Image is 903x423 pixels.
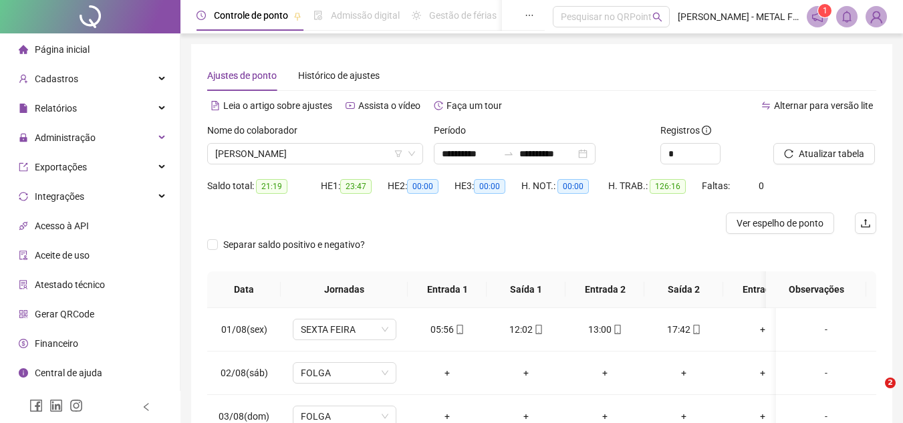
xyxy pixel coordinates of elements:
[19,280,28,289] span: solution
[787,322,866,337] div: -
[19,251,28,260] span: audit
[860,218,871,229] span: upload
[787,366,866,380] div: -
[866,7,886,27] img: 25573
[759,180,764,191] span: 0
[218,237,370,252] span: Separar saldo positivo e negativo?
[608,178,702,194] div: H. TRAB.:
[19,104,28,113] span: file
[612,325,622,334] span: mobile
[211,101,220,110] span: file-text
[35,250,90,261] span: Aceite de uso
[223,100,332,111] span: Leia o artigo sobre ajustes
[207,178,321,194] div: Saldo total:
[702,180,732,191] span: Faltas:
[858,378,890,410] iframe: Intercom live chat
[35,309,94,319] span: Gerar QRCode
[434,123,475,138] label: Período
[35,279,105,290] span: Atestado técnico
[650,179,686,194] span: 126:16
[773,143,875,164] button: Atualizar tabela
[811,11,823,23] span: notification
[340,179,372,194] span: 23:47
[885,378,896,388] span: 2
[19,368,28,378] span: info-circle
[784,149,793,158] span: reload
[533,325,543,334] span: mobile
[49,399,63,412] span: linkedin
[408,150,416,158] span: down
[557,179,589,194] span: 00:00
[734,322,791,337] div: +
[455,178,521,194] div: HE 3:
[734,366,791,380] div: +
[207,123,306,138] label: Nome do colaborador
[521,178,608,194] div: H. NOT.:
[774,100,873,111] span: Alternar para versão lite
[293,12,301,20] span: pushpin
[655,322,713,337] div: 17:42
[644,271,723,308] th: Saída 2
[19,133,28,142] span: lock
[321,178,388,194] div: HE 1:
[418,322,476,337] div: 05:56
[301,319,388,339] span: SEXTA FEIRA
[19,162,28,172] span: export
[35,44,90,55] span: Página inicial
[35,103,77,114] span: Relatórios
[418,366,476,380] div: +
[434,101,443,110] span: history
[474,179,505,194] span: 00:00
[221,368,268,378] span: 02/08(sáb)
[19,309,28,319] span: qrcode
[207,70,277,81] span: Ajustes de ponto
[412,11,421,20] span: sun
[256,179,287,194] span: 21:19
[823,6,827,15] span: 1
[576,322,634,337] div: 13:00
[723,271,802,308] th: Entrada 3
[142,402,151,412] span: left
[525,11,534,20] span: ellipsis
[19,339,28,348] span: dollar
[313,11,323,20] span: file-done
[565,271,644,308] th: Entrada 2
[214,10,288,21] span: Controle de ponto
[407,179,438,194] span: 00:00
[652,12,662,22] span: search
[818,4,831,17] sup: 1
[487,271,565,308] th: Saída 1
[35,162,87,172] span: Exportações
[207,271,281,308] th: Data
[29,399,43,412] span: facebook
[497,366,555,380] div: +
[19,74,28,84] span: user-add
[35,191,84,202] span: Integrações
[841,11,853,23] span: bell
[19,192,28,201] span: sync
[35,74,78,84] span: Cadastros
[219,411,269,422] span: 03/08(dom)
[19,221,28,231] span: api
[35,338,78,349] span: Financeiro
[70,399,83,412] span: instagram
[726,213,834,234] button: Ver espelho de ponto
[503,148,514,159] span: swap-right
[221,324,267,335] span: 01/08(sex)
[497,322,555,337] div: 12:02
[655,366,713,380] div: +
[197,11,206,20] span: clock-circle
[503,148,514,159] span: to
[454,325,465,334] span: mobile
[35,132,96,143] span: Administração
[799,146,864,161] span: Atualizar tabela
[446,100,502,111] span: Faça um tour
[35,368,102,378] span: Central de ajuda
[19,45,28,54] span: home
[766,271,866,308] th: Observações
[408,271,487,308] th: Entrada 1
[394,150,402,158] span: filter
[660,123,711,138] span: Registros
[388,178,455,194] div: HE 2:
[429,10,497,21] span: Gestão de férias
